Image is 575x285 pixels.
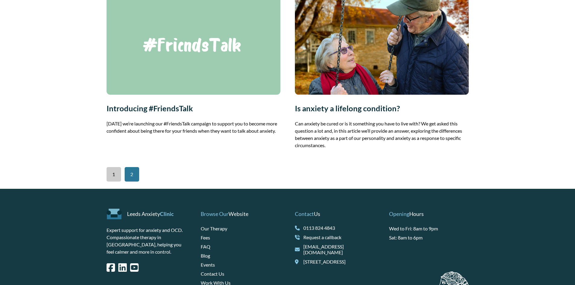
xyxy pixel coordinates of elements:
p: Us [295,211,375,218]
a: 1 [107,167,121,182]
a: Fees [201,235,210,240]
p: Can anxiety be cured or is it something you have to live with? We get asked this question a lot a... [295,120,469,149]
i: LinkedIn [118,263,127,272]
a: Contact Us [201,271,224,277]
a: [EMAIL_ADDRESS][DOMAIN_NAME] [303,244,375,255]
a: Leeds AnxietyClinic [127,211,174,217]
span: Clinic [160,211,174,217]
p: Hours [389,211,469,218]
span: Opening [389,211,409,217]
ul: Paging [107,167,469,182]
a: Blog [201,253,210,258]
p: [DATE] we’re launching our #FriendsTalk campaign to support you to become more confident about be... [107,120,280,135]
span: Browse Our [201,211,228,217]
a: Introducing #FriendsTalk [107,104,193,113]
a: Our Therapy [201,226,227,231]
a: Request a callback [303,234,375,240]
span: Contact [295,211,314,217]
p: Website [201,211,280,218]
a: 0113 824 4843 [303,225,375,231]
li: Wed to Fri: 8am to 9pm [389,225,469,232]
a: 2 [125,167,139,182]
a: LinkedIn [118,266,127,272]
a: FAQ [201,244,210,249]
i: Facebook [107,263,115,272]
a: Facebook [107,266,115,272]
a: Is anxiety a lifelong condition? [295,104,400,113]
p: Expert support for anxiety and OCD. Compassionate therapy in [GEOGRAPHIC_DATA], helping you feel ... [107,226,186,255]
span: [STREET_ADDRESS] [303,259,375,264]
a: Events [201,262,215,268]
a: YouTube [130,266,139,272]
i: YouTube [130,263,139,272]
li: Sat: 8am to 6pm [389,234,469,241]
